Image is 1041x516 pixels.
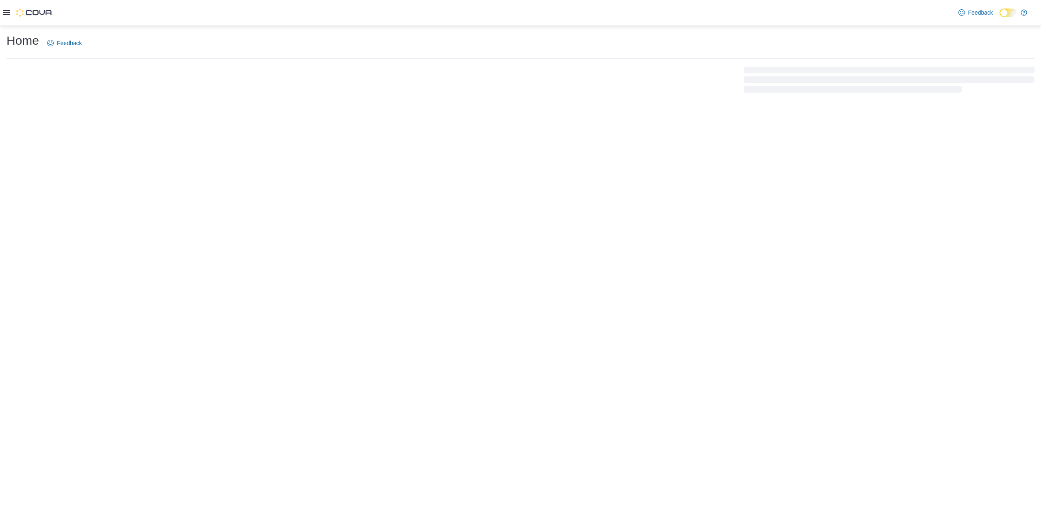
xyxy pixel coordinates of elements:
[16,9,53,17] img: Cova
[955,4,996,21] a: Feedback
[968,9,993,17] span: Feedback
[1000,9,1017,17] input: Dark Mode
[57,39,82,47] span: Feedback
[7,33,39,49] h1: Home
[44,35,85,51] a: Feedback
[744,68,1034,94] span: Loading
